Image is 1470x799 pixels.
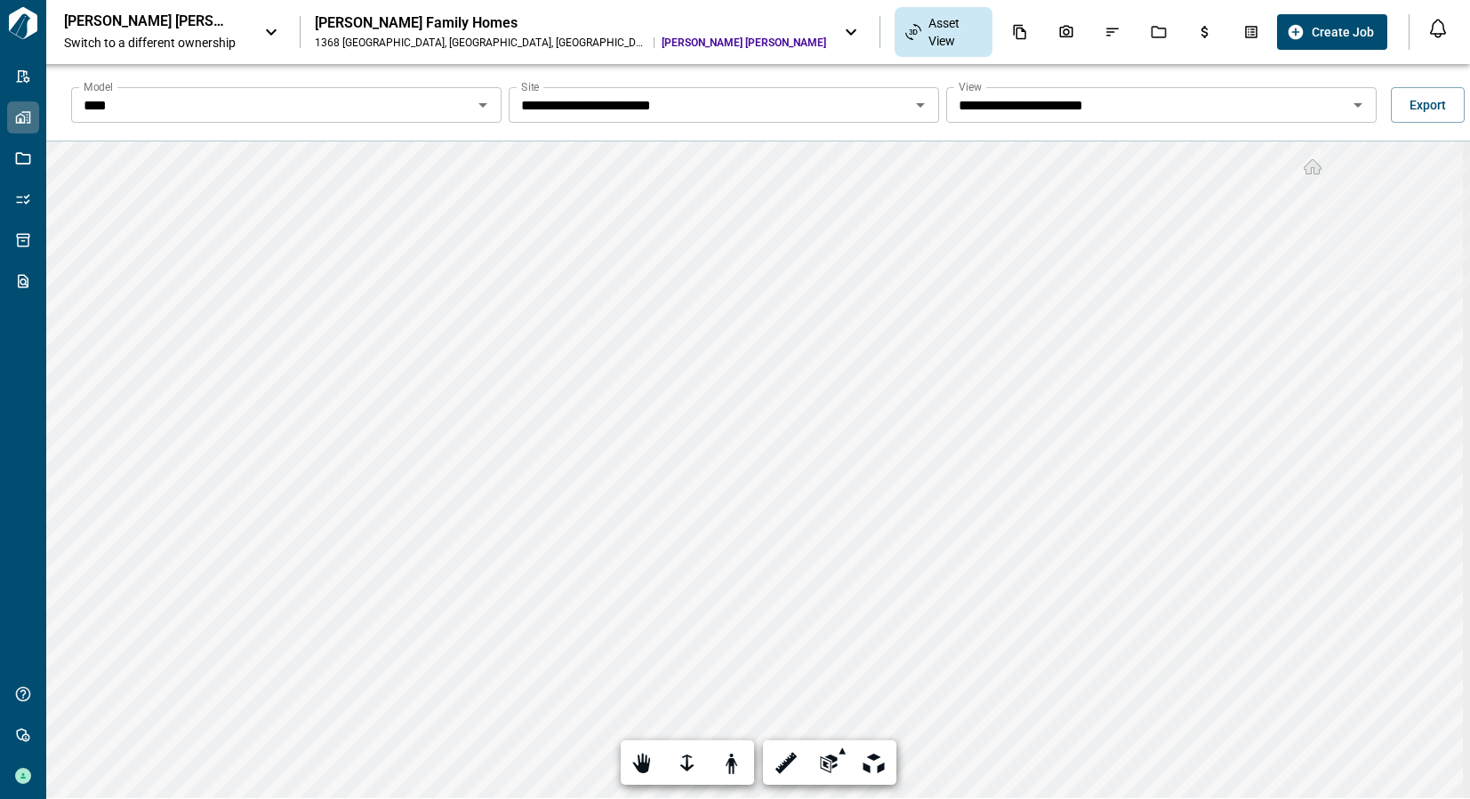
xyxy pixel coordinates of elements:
button: Export [1391,87,1465,123]
div: Jobs [1140,17,1177,47]
label: Site [521,79,539,94]
span: Asset View [928,14,981,50]
div: Documents [1001,17,1039,47]
span: Create Job [1312,23,1374,41]
span: Export [1410,96,1446,114]
div: 1368 [GEOGRAPHIC_DATA] , [GEOGRAPHIC_DATA] , [GEOGRAPHIC_DATA] [315,36,647,50]
span: Switch to a different ownership [64,34,246,52]
div: [PERSON_NAME] Family Homes [315,14,826,32]
span: [PERSON_NAME] [PERSON_NAME] [662,36,826,50]
label: View [959,79,982,94]
button: Open [908,93,933,117]
div: Photos [1048,17,1085,47]
label: Model [84,79,113,94]
button: Create Job [1277,14,1387,50]
div: Issues & Info [1094,17,1131,47]
button: Open [470,93,495,117]
div: Takeoff Center [1233,17,1270,47]
button: Open [1345,93,1370,117]
p: [PERSON_NAME] [PERSON_NAME] [64,12,224,30]
button: Open notification feed [1424,14,1452,43]
div: Budgets [1186,17,1224,47]
div: Asset View [895,7,992,57]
